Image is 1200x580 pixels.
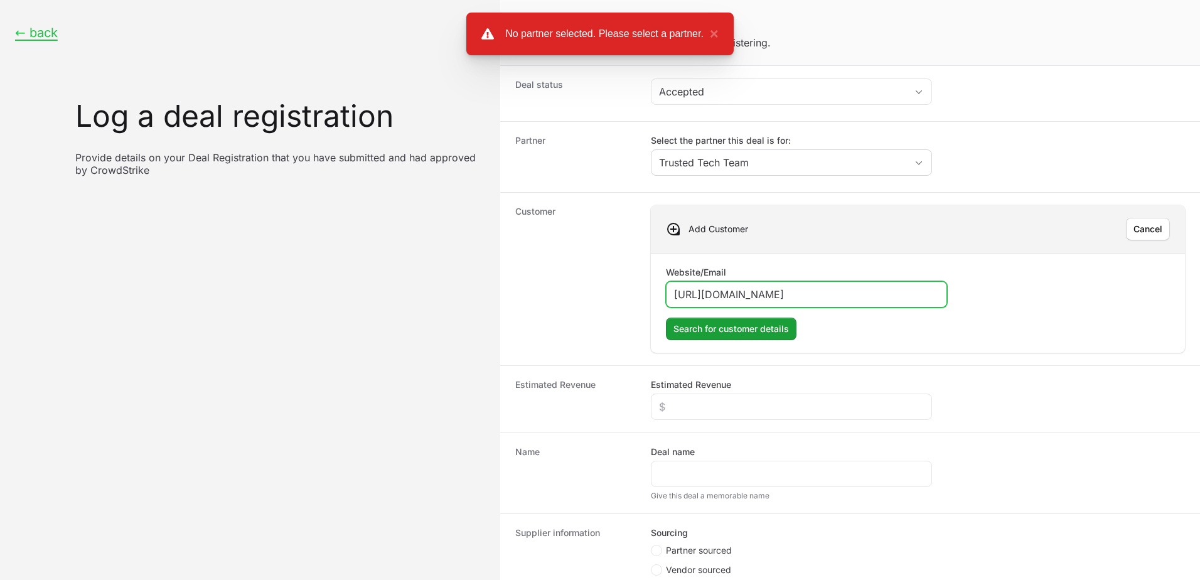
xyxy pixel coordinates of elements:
button: Search for customer details [666,318,796,340]
span: Search for customer details [673,321,789,336]
div: Accepted [659,84,906,99]
input: $ [659,399,924,414]
dt: Estimated Revenue [515,379,636,420]
button: Cancel [1126,218,1170,240]
div: Give this deal a memorable name [651,491,932,501]
label: Deal name [651,446,695,458]
div: No partner selected. Please select a partner. [505,26,704,41]
dt: Name [515,446,636,501]
dt: Supplier information [515,527,636,579]
label: Estimated Revenue [651,379,731,391]
button: Accepted [651,79,931,104]
label: Select the partner this deal is for: [651,134,932,147]
span: Cancel [1133,222,1162,237]
dt: Customer [515,205,636,353]
dt: Partner [515,134,636,180]
h1: Log a deal registration [75,101,485,131]
p: Please provide details on the deal you are registering. [515,35,1185,50]
span: Partner sourced [666,544,732,557]
dt: Deal status [515,78,636,109]
legend: Sourcing [651,527,688,539]
h1: Register a deal [515,15,1185,33]
div: Open [906,150,931,175]
button: close [704,26,719,41]
button: ← back [15,25,58,41]
span: Vendor sourced [666,564,731,576]
p: Provide details on your Deal Registration that you have submitted and had approved by CrowdStrike [75,151,485,176]
label: Website/Email [666,266,726,279]
p: Add Customer [688,223,748,235]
